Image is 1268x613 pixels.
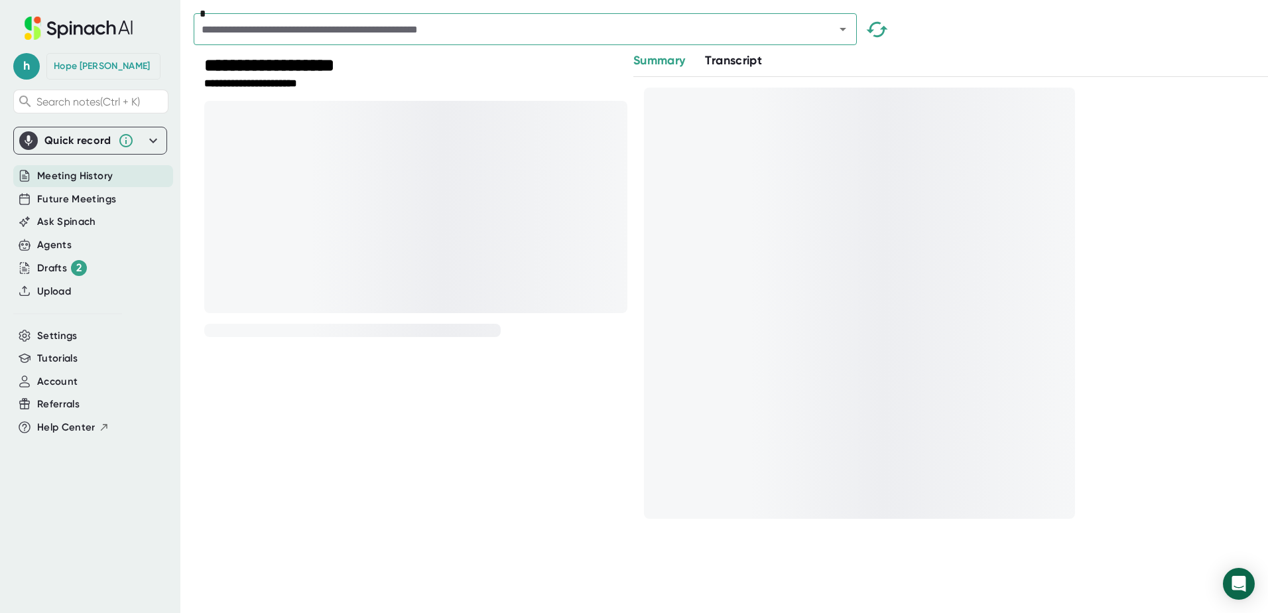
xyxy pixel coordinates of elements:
[37,192,116,207] button: Future Meetings
[633,52,685,70] button: Summary
[19,127,161,154] div: Quick record
[37,169,113,184] button: Meeting History
[37,351,78,366] button: Tutorials
[71,260,87,276] div: 2
[37,260,87,276] div: Drafts
[705,52,762,70] button: Transcript
[1223,568,1255,600] div: Open Intercom Messenger
[633,53,685,68] span: Summary
[37,260,87,276] button: Drafts 2
[37,374,78,389] button: Account
[44,134,111,147] div: Quick record
[37,214,96,230] button: Ask Spinach
[37,328,78,344] button: Settings
[37,420,109,435] button: Help Center
[37,420,95,435] span: Help Center
[37,238,72,253] button: Agents
[13,53,40,80] span: h
[36,96,140,108] span: Search notes (Ctrl + K)
[37,397,80,412] button: Referrals
[37,284,71,299] button: Upload
[705,53,762,68] span: Transcript
[54,60,150,72] div: Hope Helton
[834,20,852,38] button: Open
